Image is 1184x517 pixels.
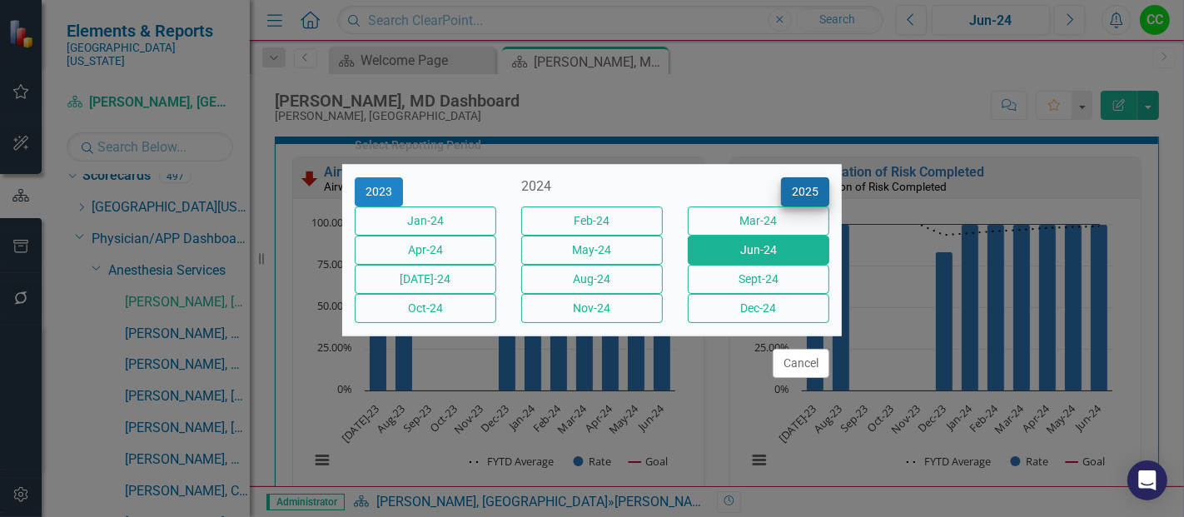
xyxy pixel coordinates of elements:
[355,294,496,323] button: Oct-24
[355,265,496,294] button: [DATE]-24
[688,265,829,294] button: Sept-24
[688,206,829,236] button: Mar-24
[781,177,829,206] button: 2025
[355,177,403,206] button: 2023
[688,236,829,265] button: Jun-24
[521,177,663,196] div: 2024
[773,349,829,378] button: Cancel
[355,236,496,265] button: Apr-24
[521,294,663,323] button: Nov-24
[521,265,663,294] button: Aug-24
[355,139,481,152] div: Select Reporting Period
[355,206,496,236] button: Jan-24
[521,206,663,236] button: Feb-24
[1127,460,1167,500] div: Open Intercom Messenger
[688,294,829,323] button: Dec-24
[521,236,663,265] button: May-24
